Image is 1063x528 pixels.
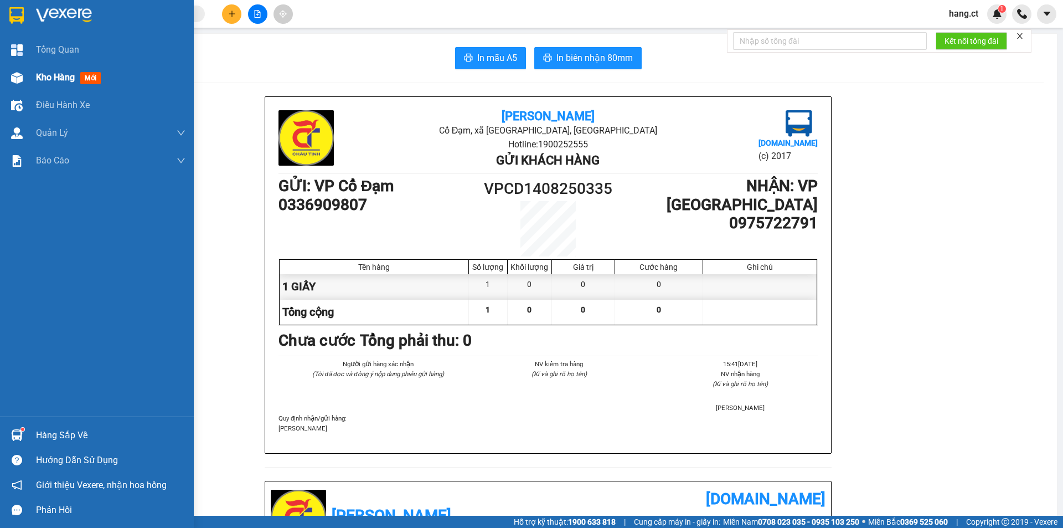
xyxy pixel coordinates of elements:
[657,305,661,314] span: 0
[615,274,703,299] div: 0
[14,80,129,99] b: GỬI : VP Cổ Đạm
[534,47,642,69] button: printerIn biên nhận 80mm
[663,403,818,413] li: [PERSON_NAME]
[618,263,700,271] div: Cước hàng
[177,129,185,137] span: down
[36,72,75,83] span: Kho hàng
[11,44,23,56] img: dashboard-icon
[706,263,814,271] div: Ghi chú
[998,5,1006,13] sup: 1
[472,263,504,271] div: Số lượng
[1037,4,1056,24] button: caret-down
[758,139,818,147] b: [DOMAIN_NAME]
[868,516,948,528] span: Miền Bắc
[254,10,261,18] span: file-add
[11,100,23,111] img: warehouse-icon
[1042,9,1052,19] span: caret-down
[510,263,549,271] div: Khối lượng
[282,305,334,319] span: Tổng cộng
[723,516,859,528] span: Miền Nam
[36,478,167,492] span: Giới thiệu Vexere, nhận hoa hồng
[368,137,727,151] li: Hotline: 1900252555
[278,196,481,214] h1: 0336909807
[278,110,334,166] img: logo.jpg
[543,53,552,64] span: printer
[527,305,531,314] span: 0
[481,177,616,201] h1: VPCD1408250335
[36,452,185,469] div: Hướng dẫn sử dụng
[1000,5,1004,13] span: 1
[667,177,818,214] b: NHẬN : VP [GEOGRAPHIC_DATA]
[464,53,473,64] span: printer
[360,331,472,350] b: Tổng phải thu: 0
[104,27,463,41] li: Cổ Đạm, xã [GEOGRAPHIC_DATA], [GEOGRAPHIC_DATA]
[12,480,22,490] span: notification
[956,516,958,528] span: |
[248,4,267,24] button: file-add
[624,516,626,528] span: |
[1017,9,1027,19] img: phone-icon
[634,516,720,528] span: Cung cấp máy in - giấy in:
[1016,32,1024,40] span: close
[104,41,463,55] li: Hotline: 1900252555
[900,517,948,526] strong: 0369 525 060
[555,263,612,271] div: Giá trị
[36,502,185,519] div: Phản hồi
[514,516,616,528] span: Hỗ trợ kỹ thuật:
[278,177,394,195] b: GỬI : VP Cổ Đạm
[301,359,455,369] li: Người gửi hàng xác nhận
[11,429,23,441] img: warehouse-icon
[11,127,23,139] img: warehouse-icon
[11,72,23,84] img: warehouse-icon
[556,51,633,65] span: In biên nhận 80mm
[332,506,451,525] b: [PERSON_NAME]
[733,32,927,50] input: Nhập số tổng đài
[455,47,526,69] button: printerIn mẫu A5
[786,110,812,137] img: logo.jpg
[568,517,616,526] strong: 1900 633 818
[280,274,469,299] div: 1 GIẤY
[36,43,79,57] span: Tổng Quan
[14,14,69,69] img: logo.jpg
[713,380,768,388] i: (Kí và ghi rõ họ tên)
[278,413,818,433] div: Quy định nhận/gửi hàng :
[36,153,69,167] span: Báo cáo
[36,427,185,444] div: Hàng sắp về
[278,331,355,350] b: Chưa cước
[21,428,24,431] sup: 1
[80,72,101,84] span: mới
[282,263,466,271] div: Tên hàng
[502,109,595,123] b: [PERSON_NAME]
[663,359,818,369] li: 15:41[DATE]
[36,98,90,112] span: Điều hành xe
[12,455,22,465] span: question-circle
[312,370,444,378] i: (Tôi đã đọc và đồng ý nộp dung phiếu gửi hàng)
[482,359,636,369] li: NV kiểm tra hàng
[758,149,818,163] li: (c) 2017
[11,155,23,167] img: solution-icon
[581,305,585,314] span: 0
[477,51,517,65] span: In mẫu A5
[12,505,22,515] span: message
[279,10,287,18] span: aim
[758,517,859,526] strong: 0708 023 035 - 0935 103 250
[228,10,236,18] span: plus
[531,370,587,378] i: (Kí và ghi rõ họ tên)
[222,4,241,24] button: plus
[496,153,600,167] b: Gửi khách hàng
[1002,518,1009,526] span: copyright
[552,274,615,299] div: 0
[469,274,508,299] div: 1
[940,7,987,20] span: hang.ct
[274,4,293,24] button: aim
[36,126,68,140] span: Quản Lý
[278,423,818,433] p: [PERSON_NAME]
[616,214,818,233] h1: 0975722791
[486,305,490,314] span: 1
[945,35,998,47] span: Kết nối tổng đài
[706,490,825,508] b: [DOMAIN_NAME]
[992,9,1002,19] img: icon-new-feature
[936,32,1007,50] button: Kết nối tổng đài
[663,369,818,379] li: NV nhận hàng
[9,7,24,24] img: logo-vxr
